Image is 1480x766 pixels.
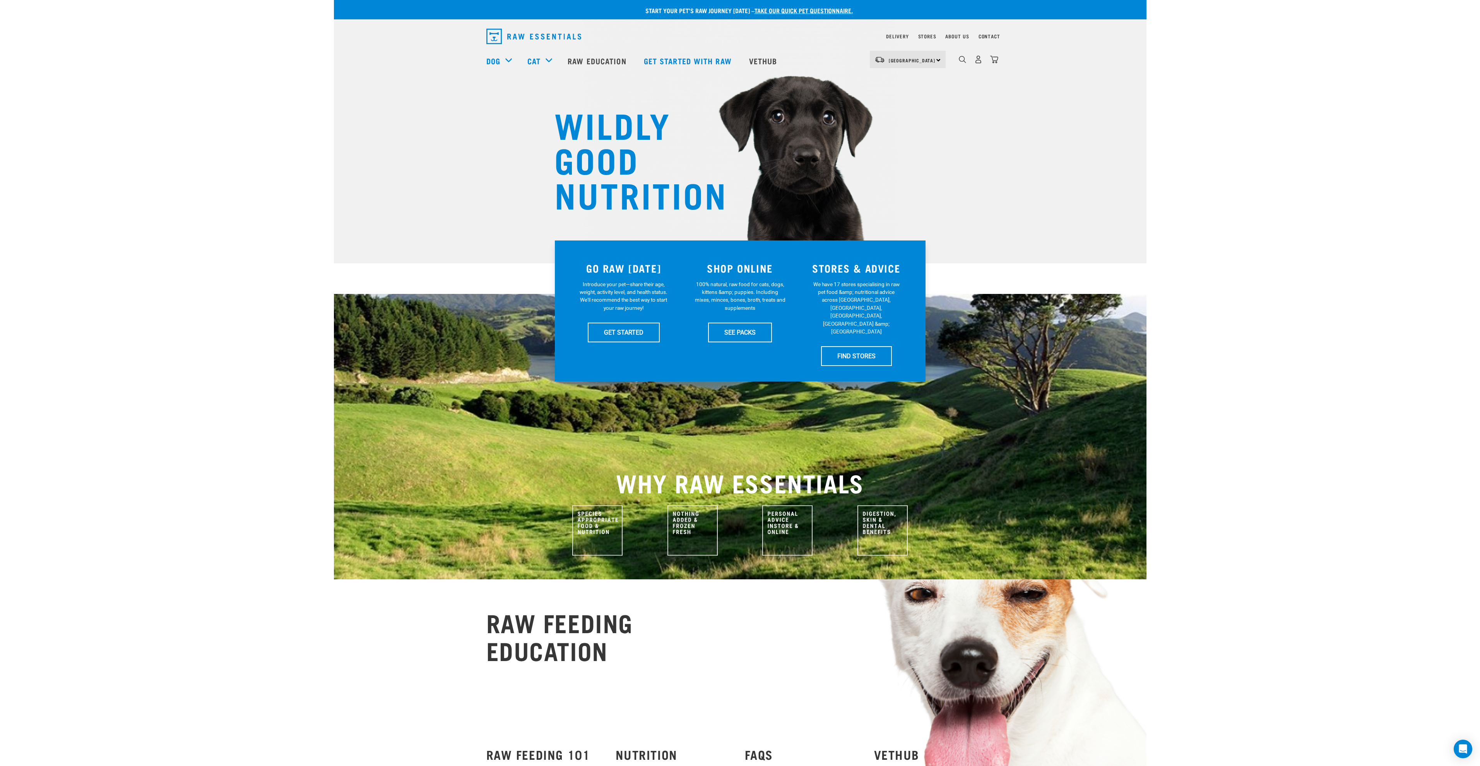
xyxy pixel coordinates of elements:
[1454,740,1472,758] div: Open Intercom Messenger
[578,280,669,312] p: Introduce your pet—share their age, weight, activity level, and health status. We'll recommend th...
[486,29,581,44] img: Raw Essentials Logo
[570,262,678,274] h3: GO RAW [DATE]
[667,505,718,556] img: Nothing Added
[708,323,772,342] a: SEE PACKS
[695,280,785,312] p: 100% natural, raw food for cats, dogs, kittens &amp; puppies. Including mixes, minces, bones, bro...
[486,468,994,496] h2: WHY RAW ESSENTIALS
[588,323,660,342] a: GET STARTED
[762,505,813,556] img: Personal Advice
[636,45,741,76] a: Get started with Raw
[554,106,709,211] h1: WILDLY GOOD NUTRITION
[974,55,982,64] img: user.png
[486,747,606,761] h3: RAW FEEDING 101
[527,55,541,67] a: Cat
[889,59,936,62] span: [GEOGRAPHIC_DATA]
[334,45,1146,76] nav: dropdown navigation
[874,56,885,63] img: van-moving.png
[486,608,633,664] h2: RAW FEEDING EDUCATION
[874,747,994,761] h3: VETHUB
[886,35,909,38] a: Delivery
[821,346,892,366] a: FIND STORES
[340,6,1152,15] p: Start your pet’s raw journey [DATE] –
[857,505,908,556] img: Raw Benefits
[979,35,1000,38] a: Contact
[486,55,500,67] a: Dog
[616,747,736,761] h3: NUTRITION
[572,505,623,556] img: Species Appropriate Nutrition
[755,9,853,12] a: take our quick pet questionnaire.
[918,35,936,38] a: Stores
[990,55,998,64] img: home-icon@2x.png
[945,35,969,38] a: About Us
[480,26,1000,47] nav: dropdown navigation
[686,262,794,274] h3: SHOP ONLINE
[560,45,636,76] a: Raw Education
[803,262,910,274] h3: STORES & ADVICE
[741,45,787,76] a: Vethub
[745,747,865,761] h3: FAQS
[811,280,902,336] p: We have 17 stores specialising in raw pet food &amp; nutritional advice across [GEOGRAPHIC_DATA],...
[959,56,966,63] img: home-icon-1@2x.png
